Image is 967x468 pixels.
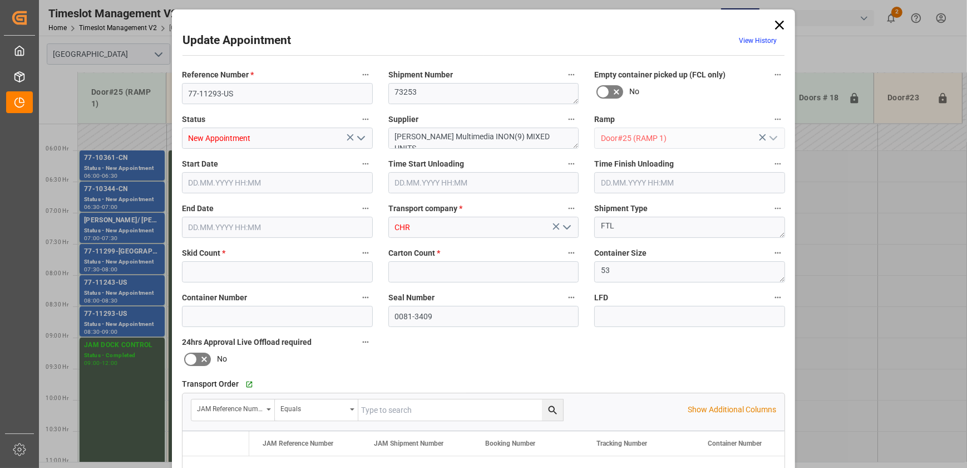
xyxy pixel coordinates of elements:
[739,37,777,45] a: View History
[629,86,639,97] span: No
[197,401,263,414] div: JAM Reference Number
[182,172,373,193] input: DD.MM.YYYY HH:MM
[542,399,563,421] button: search button
[388,83,579,104] textarea: 73253
[594,172,785,193] input: DD.MM.YYYY HH:MM
[388,69,453,81] span: Shipment Number
[182,378,239,390] span: Transport Order
[182,203,214,214] span: End Date
[388,158,464,170] span: Time Start Unloading
[358,201,373,216] button: End Date
[594,69,726,81] span: Empty container picked up (FCL only)
[358,157,373,171] button: Start Date
[275,399,358,421] button: open menu
[594,114,615,125] span: Ramp
[564,290,579,305] button: Seal Number
[358,290,373,305] button: Container Number
[358,67,373,82] button: Reference Number *
[771,201,785,216] button: Shipment Type
[594,203,648,214] span: Shipment Type
[280,401,346,414] div: Equals
[564,112,579,126] button: Supplier
[388,128,579,149] textarea: [PERSON_NAME] Multimedia INON(9) MIXED UNITS
[596,440,647,447] span: Tracking Number
[771,67,785,82] button: Empty container picked up (FCL only)
[182,158,218,170] span: Start Date
[388,114,418,125] span: Supplier
[182,32,291,50] h2: Update Appointment
[182,337,312,348] span: 24hrs Approval Live Offload required
[388,292,435,304] span: Seal Number
[771,246,785,260] button: Container Size
[771,112,785,126] button: Ramp
[191,399,275,421] button: open menu
[771,290,785,305] button: LFD
[182,128,373,149] input: Type to search/select
[182,217,373,238] input: DD.MM.YYYY HH:MM
[263,440,333,447] span: JAM Reference Number
[485,440,535,447] span: Booking Number
[564,157,579,171] button: Time Start Unloading
[182,114,205,125] span: Status
[388,203,462,214] span: Transport company
[771,157,785,171] button: Time Finish Unloading
[217,353,227,365] span: No
[352,130,368,147] button: open menu
[558,219,575,236] button: open menu
[374,440,443,447] span: JAM Shipment Number
[594,261,785,282] textarea: 53
[708,440,762,447] span: Container Number
[358,335,373,349] button: 24hrs Approval Live Offload required
[388,172,579,193] input: DD.MM.YYYY HH:MM
[564,201,579,216] button: Transport company *
[564,67,579,82] button: Shipment Number
[358,246,373,260] button: Skid Count *
[182,247,225,259] span: Skid Count
[688,404,776,416] p: Show Additional Columns
[594,292,608,304] span: LFD
[564,246,579,260] button: Carton Count *
[764,130,781,147] button: open menu
[182,292,247,304] span: Container Number
[594,247,647,259] span: Container Size
[182,69,254,81] span: Reference Number
[388,247,440,259] span: Carton Count
[594,128,785,149] input: Type to search/select
[358,112,373,126] button: Status
[358,399,563,421] input: Type to search
[594,217,785,238] textarea: FTL
[594,158,674,170] span: Time Finish Unloading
